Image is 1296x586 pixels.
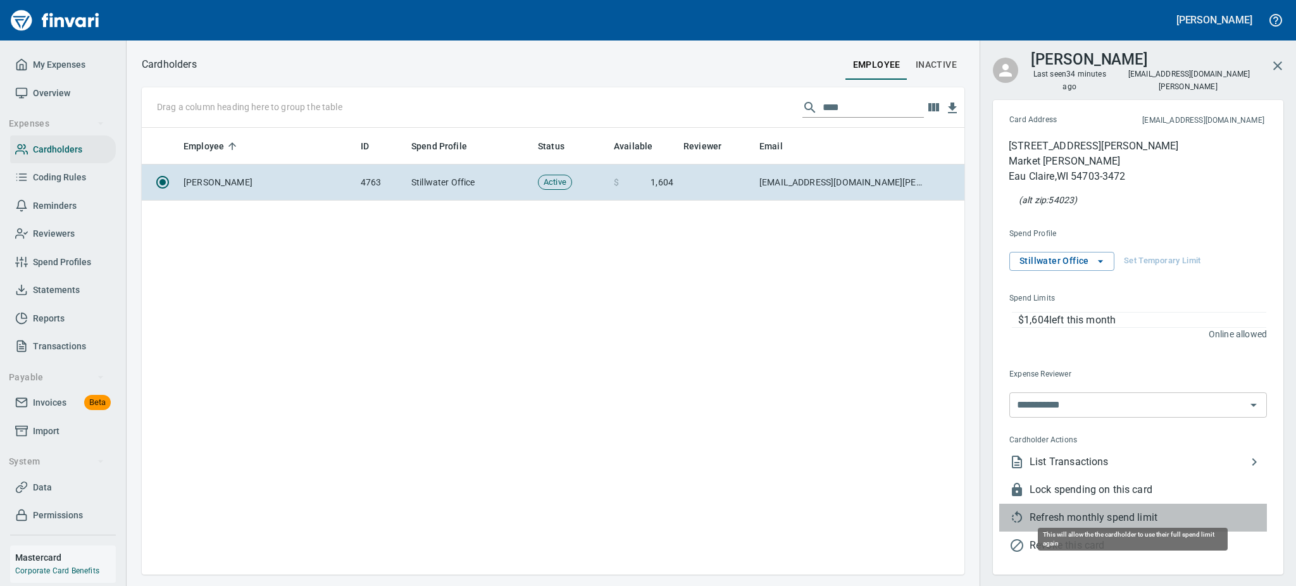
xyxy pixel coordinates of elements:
[84,396,111,410] span: Beta
[10,473,116,502] a: Data
[754,165,931,201] td: [EMAIL_ADDRESS][DOMAIN_NAME][PERSON_NAME]
[10,51,116,79] a: My Expenses
[33,311,65,327] span: Reports
[10,417,116,446] a: Import
[1009,169,1178,184] p: Eau Claire , WI 54703-3472
[1030,538,1267,553] span: Revoke this card
[614,176,619,189] span: $
[4,366,109,389] button: Payable
[33,423,59,439] span: Import
[1030,510,1267,525] span: Refresh monthly spend limit
[356,165,406,201] td: 4763
[8,5,103,35] img: Finvari
[10,135,116,164] a: Cardholders
[33,85,70,101] span: Overview
[33,508,83,523] span: Permissions
[142,57,197,72] nav: breadcrumb
[10,276,116,304] a: Statements
[10,501,116,530] a: Permissions
[1009,114,1100,127] span: Card Address
[924,98,943,117] button: Choose columns to display
[1030,482,1267,497] span: Lock spending on this card
[1062,70,1106,91] time: 34 minutes ago
[157,101,342,113] p: Drag a column heading here to group the table
[33,142,82,158] span: Cardholders
[1019,194,1077,206] p: At the pump (or any AVS check), this zip will also be accepted
[1100,115,1264,127] span: This is the email address for cardholder receipts
[33,254,91,270] span: Spend Profiles
[361,139,369,154] span: ID
[651,176,673,189] span: 1,604
[10,192,116,220] a: Reminders
[1009,228,1161,240] span: Spend Profile
[33,198,77,214] span: Reminders
[406,165,533,201] td: Stillwater Office
[10,332,116,361] a: Transactions
[33,57,85,73] span: My Expenses
[33,170,86,185] span: Coding Rules
[1009,292,1160,305] span: Spend Limits
[10,389,116,417] a: InvoicesBeta
[33,395,66,411] span: Invoices
[184,139,240,154] span: Employee
[943,99,962,118] button: Download Table
[1030,454,1247,470] span: List Transactions
[1262,51,1293,81] button: Close cardholder
[33,226,75,242] span: Reviewers
[1245,396,1262,414] button: Open
[614,139,652,154] span: Available
[853,57,900,73] span: employee
[759,139,783,154] span: Email
[759,139,799,154] span: Email
[1031,68,1108,94] span: Last seen
[916,57,957,73] span: Inactive
[683,139,721,154] span: Reviewer
[4,112,109,135] button: Expenses
[1173,10,1255,30] button: [PERSON_NAME]
[9,116,104,132] span: Expenses
[33,339,86,354] span: Transactions
[1009,154,1178,169] p: Market [PERSON_NAME]
[361,139,385,154] span: ID
[1009,252,1114,271] button: Stillwater Office
[1018,313,1266,328] p: $1,604 left this month
[683,139,738,154] span: Reviewer
[33,282,80,298] span: Statements
[10,220,116,248] a: Reviewers
[9,454,104,470] span: System
[15,551,116,564] h6: Mastercard
[1176,13,1252,27] h5: [PERSON_NAME]
[411,139,483,154] span: Spend Profile
[1124,254,1201,268] span: Set Temporary Limit
[33,480,52,496] span: Data
[178,165,356,201] td: [PERSON_NAME]
[15,566,99,575] a: Corporate Card Benefits
[1009,434,1171,447] span: Cardholder Actions
[614,139,669,154] span: Available
[538,139,581,154] span: Status
[999,328,1267,340] p: Online allowed
[1121,252,1204,271] button: Set Temporary Limit
[1031,47,1148,68] h3: [PERSON_NAME]
[10,248,116,277] a: Spend Profiles
[10,79,116,108] a: Overview
[10,163,116,192] a: Coding Rules
[539,177,571,189] span: Active
[1019,253,1104,269] span: Stillwater Office
[411,139,467,154] span: Spend Profile
[538,139,564,154] span: Status
[184,139,224,154] span: Employee
[1009,139,1178,154] p: [STREET_ADDRESS][PERSON_NAME]
[4,450,109,473] button: System
[1009,368,1168,381] span: Expense Reviewer
[9,370,104,385] span: Payable
[1127,68,1250,92] span: [EMAIL_ADDRESS][DOMAIN_NAME][PERSON_NAME]
[142,57,197,72] p: Cardholders
[10,304,116,333] a: Reports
